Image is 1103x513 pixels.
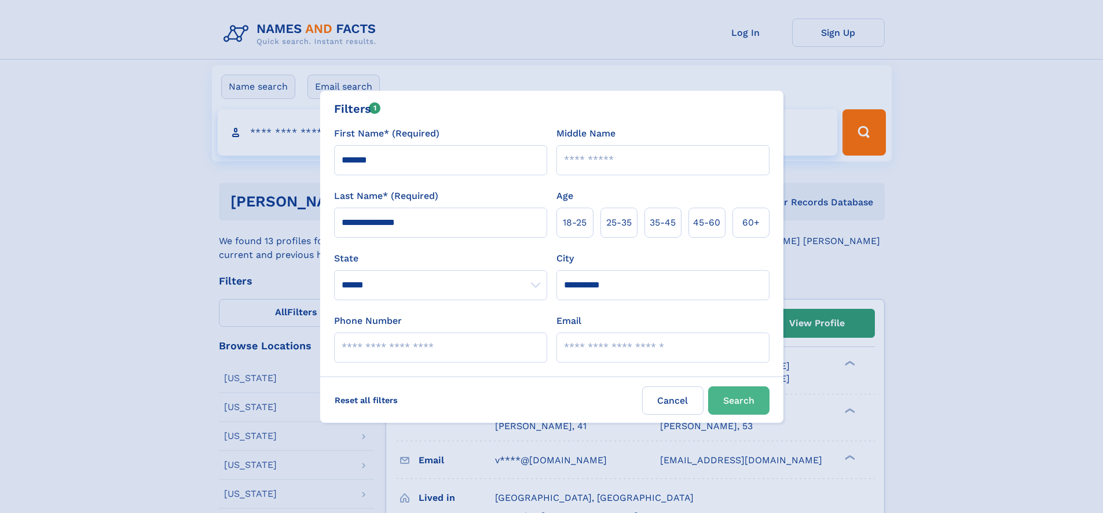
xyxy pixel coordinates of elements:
[563,216,587,230] span: 18‑25
[334,252,547,265] label: State
[556,127,615,141] label: Middle Name
[334,189,438,203] label: Last Name* (Required)
[642,386,703,415] label: Cancel
[556,314,581,328] label: Email
[693,216,720,230] span: 45‑60
[556,189,573,203] label: Age
[327,386,405,414] label: Reset all filters
[708,386,769,415] button: Search
[334,127,439,141] label: First Name* (Required)
[334,100,381,117] div: Filters
[742,216,760,230] span: 60+
[556,252,574,265] label: City
[606,216,632,230] span: 25‑35
[334,314,402,328] label: Phone Number
[650,216,676,230] span: 35‑45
